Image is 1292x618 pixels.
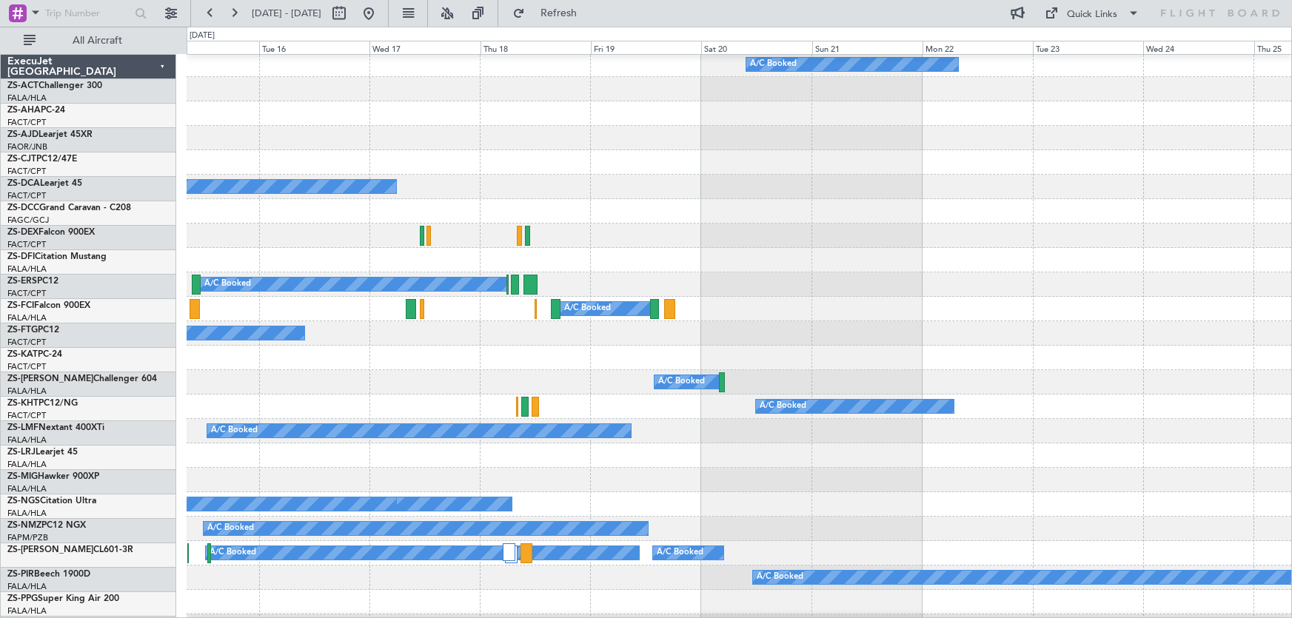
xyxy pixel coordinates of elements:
a: ZS-LRJLearjet 45 [7,448,78,457]
a: FALA/HLA [7,581,47,592]
span: ZS-PIR [7,570,34,579]
div: A/C Booked [211,420,258,442]
span: ZS-PPG [7,594,38,603]
div: [DATE] [190,30,215,42]
a: FACT/CPT [7,361,46,372]
input: Trip Number [45,2,130,24]
span: ZS-AJD [7,130,39,139]
button: Quick Links [1037,1,1147,25]
div: A/C Booked [750,53,797,75]
a: FAOR/JNB [7,141,47,152]
a: ZS-[PERSON_NAME]Challenger 604 [7,375,157,383]
a: ZS-[PERSON_NAME]CL601-3R [7,545,133,554]
span: ZS-DEX [7,228,39,237]
div: A/C Booked [658,371,705,393]
div: Sun 21 [812,41,923,54]
a: FAPM/PZB [7,532,48,543]
a: ZS-DCCGrand Caravan - C208 [7,204,131,212]
a: ZS-KHTPC12/NG [7,399,78,408]
span: ZS-DCC [7,204,39,212]
a: FACT/CPT [7,410,46,421]
span: ZS-DFI [7,252,35,261]
div: Wed 17 [369,41,480,54]
span: ZS-MIG [7,472,38,481]
a: FALA/HLA [7,508,47,519]
a: ZS-DFICitation Mustang [7,252,107,261]
a: ZS-FTGPC12 [7,326,59,335]
span: ZS-KHT [7,399,39,408]
span: ZS-NMZ [7,521,41,530]
a: ZS-KATPC-24 [7,350,62,359]
a: FACT/CPT [7,117,46,128]
button: All Aircraft [16,29,161,53]
div: Wed 24 [1143,41,1253,54]
a: ZS-DEXFalcon 900EX [7,228,95,237]
div: Tue 23 [1033,41,1143,54]
div: Mon 15 [149,41,259,54]
div: A/C Booked [757,566,803,588]
span: ZS-NGS [7,497,40,506]
span: [DATE] - [DATE] [252,7,321,20]
div: Tue 16 [259,41,369,54]
a: FALA/HLA [7,386,47,397]
span: ZS-CJT [7,155,36,164]
a: FALA/HLA [7,93,47,104]
a: ZS-ERSPC12 [7,277,58,286]
a: FACT/CPT [7,288,46,299]
a: FALA/HLA [7,263,47,275]
span: ZS-[PERSON_NAME] [7,375,93,383]
span: ZS-AHA [7,106,41,115]
div: A/C Booked [204,273,251,295]
span: ZS-[PERSON_NAME] [7,545,93,554]
span: ZS-ERS [7,277,37,286]
div: Mon 22 [923,41,1033,54]
a: FACT/CPT [7,190,46,201]
span: All Aircraft [39,36,156,46]
div: A/C Booked [657,542,703,564]
div: A/C Booked [760,395,806,417]
a: ZS-NGSCitation Ultra [7,497,96,506]
a: ZS-PIRBeech 1900D [7,570,90,579]
span: ZS-LMF [7,423,39,432]
div: Thu 18 [481,41,591,54]
span: ZS-KAT [7,350,38,359]
a: FALA/HLA [7,434,47,446]
a: ZS-CJTPC12/47E [7,155,77,164]
a: FACT/CPT [7,166,46,177]
div: Sat 20 [701,41,811,54]
a: FACT/CPT [7,337,46,348]
div: A/C Booked [207,517,254,540]
span: Refresh [528,8,590,19]
div: Quick Links [1067,7,1117,22]
span: ZS-LRJ [7,448,36,457]
a: ZS-AHAPC-24 [7,106,65,115]
a: FALA/HLA [7,312,47,323]
div: A/C Booked [210,542,256,564]
a: FAGC/GCJ [7,215,49,226]
a: ZS-ACTChallenger 300 [7,81,102,90]
a: ZS-MIGHawker 900XP [7,472,99,481]
a: ZS-FCIFalcon 900EX [7,301,90,310]
span: ZS-FCI [7,301,34,310]
span: ZS-ACT [7,81,39,90]
span: ZS-FTG [7,326,38,335]
a: FACT/CPT [7,239,46,250]
a: ZS-NMZPC12 NGX [7,521,86,530]
a: ZS-AJDLearjet 45XR [7,130,93,139]
div: Fri 19 [591,41,701,54]
a: FALA/HLA [7,605,47,617]
span: ZS-DCA [7,179,40,188]
a: ZS-PPGSuper King Air 200 [7,594,119,603]
a: ZS-LMFNextant 400XTi [7,423,104,432]
a: ZS-DCALearjet 45 [7,179,82,188]
div: A/C Booked [564,298,611,320]
a: FALA/HLA [7,459,47,470]
button: Refresh [506,1,595,25]
a: FALA/HLA [7,483,47,494]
